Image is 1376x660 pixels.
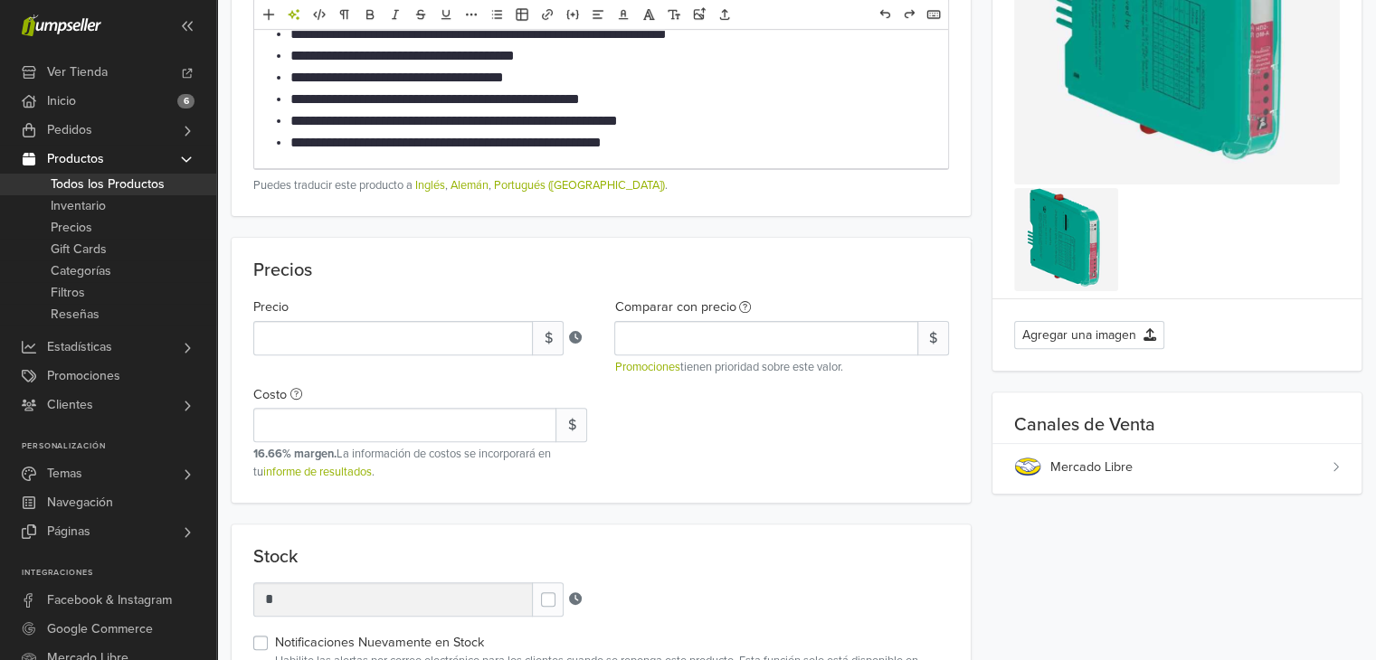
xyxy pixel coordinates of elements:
a: Añadir [257,3,280,26]
a: Enlace [536,3,559,26]
span: Precios [51,217,92,239]
div: Mercado Libre [1050,457,1332,477]
a: Eliminado [409,3,432,26]
span: $ [917,321,949,355]
small: tienen prioridad sobre este valor. [614,359,948,376]
span: Categorías [51,260,111,282]
a: informe de resultados [263,465,372,479]
label: Costo [253,385,302,405]
span: Pedidos [47,116,92,145]
span: Reseñas [51,304,100,325]
a: Subir imágenes [688,3,711,26]
a: Tabla [510,3,534,26]
a: HTML [308,3,331,26]
a: Alemán [451,178,494,193]
a: Lista [485,3,508,26]
small: Puedes traducir este producto a [253,177,949,194]
a: Deshacer [873,3,897,26]
button: Agregar una imagen [1014,321,1164,349]
a: Subrayado [434,3,458,26]
span: Promociones [47,362,120,391]
label: Comparar con precio [614,297,751,317]
img: sc_mercado_libre.png [1014,453,1041,480]
span: Facebook & Instagram [47,586,172,615]
p: Integraciones [22,568,216,579]
p: Canales de Venta [1014,414,1340,436]
img: 140 [1014,188,1118,292]
span: Temas [47,459,82,488]
span: $ [532,321,564,355]
a: Tamaño de fuente [662,3,686,26]
span: Clientes [47,391,93,420]
a: Alineación [586,3,610,26]
span: Google Commerce [47,615,153,644]
a: Herramientas de IA [282,3,306,26]
a: Atajos [922,3,945,26]
a: Formato [333,3,356,26]
span: Páginas [47,517,90,546]
a: Subir archivos [713,3,736,26]
span: Estadísticas [47,333,112,362]
label: Precio [253,297,289,317]
a: Portugués ([GEOGRAPHIC_DATA]) [494,178,668,193]
span: Inventario [51,195,106,217]
span: Filtros [51,282,85,304]
span: Gift Cards [51,239,107,260]
span: Productos [47,145,104,174]
span: $ [555,408,587,442]
p: Personalización [22,441,216,452]
a: Promociones [614,360,679,374]
a: Inglés [415,178,451,193]
a: Cursiva [384,3,407,26]
a: Negrita [358,3,382,26]
span: La información de costos se incorporará en tu . [253,447,551,478]
a: Incrustar [561,3,584,26]
span: Navegación [47,488,113,517]
a: Más formato [460,3,483,26]
span: 6 [177,94,195,108]
span: Inicio [47,87,76,116]
strong: 16.66% margen. [253,447,337,461]
a: Mercado Libre [992,443,1362,489]
p: Stock [253,546,949,568]
p: Precios [253,259,949,281]
a: Rehacer [897,3,921,26]
a: Fuente [637,3,660,26]
a: Color del texto [612,3,635,26]
span: Ver Tienda [47,58,108,87]
span: Todos los Productos [51,174,165,195]
label: Notificaciones Nuevamente en Stock [275,633,484,653]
